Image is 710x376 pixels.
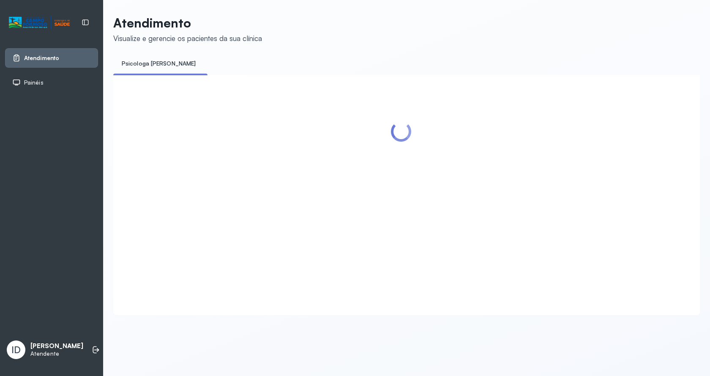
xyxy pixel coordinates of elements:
span: ID [11,344,21,355]
span: Atendimento [24,55,59,62]
a: Psicologa [PERSON_NAME] [113,57,204,71]
p: Atendimento [113,15,262,30]
p: [PERSON_NAME] [30,342,83,350]
div: Visualize e gerencie os pacientes da sua clínica [113,34,262,43]
img: Logotipo do estabelecimento [9,16,70,30]
p: Atendente [30,350,83,357]
a: Atendimento [12,54,91,62]
span: Painéis [24,79,44,86]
